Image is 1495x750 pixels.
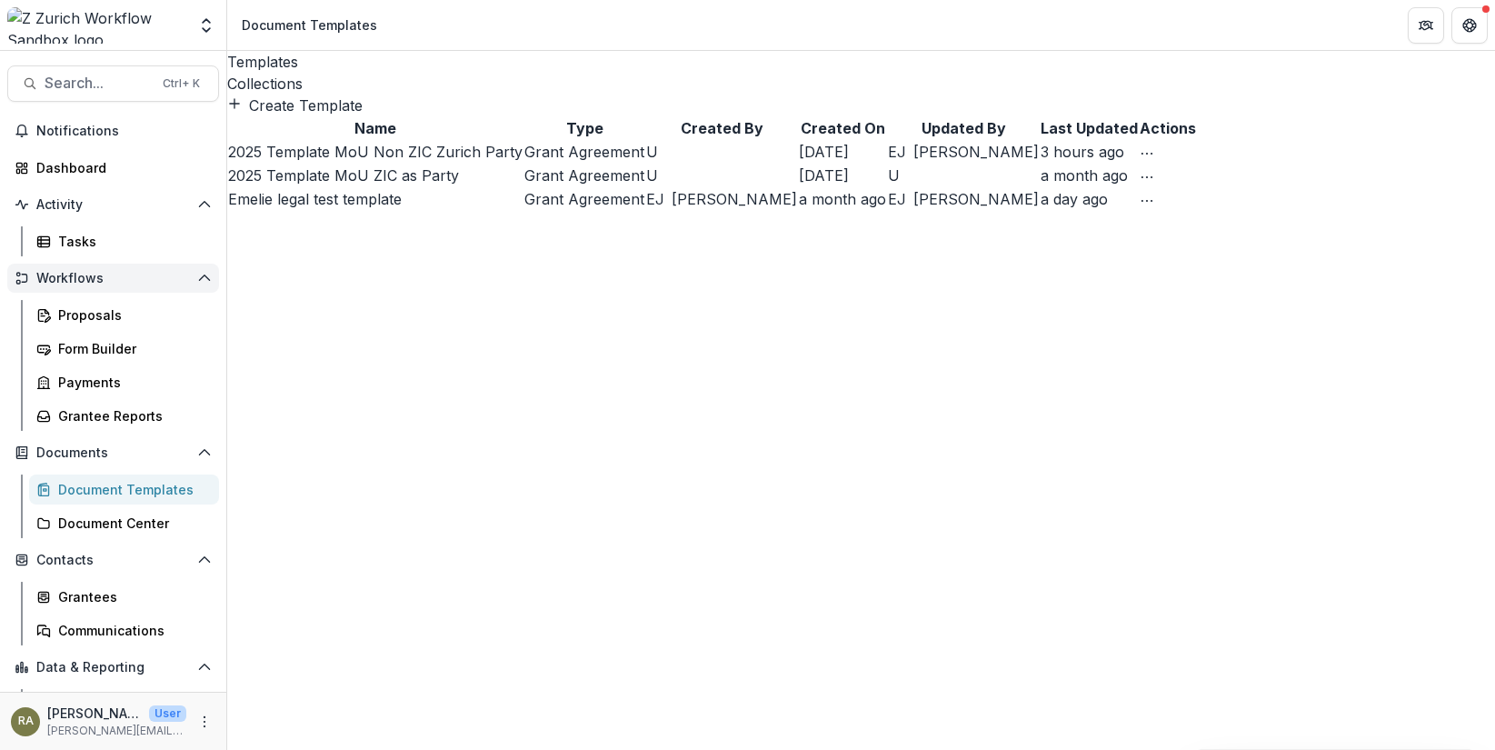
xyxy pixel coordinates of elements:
th: Created By [645,116,798,140]
span: Contacts [36,553,190,568]
p: [PERSON_NAME][EMAIL_ADDRESS][PERSON_NAME][DOMAIN_NAME] [47,723,186,739]
span: Workflows [36,271,190,286]
a: Templates [227,51,1495,73]
button: Open Workflows [7,264,219,293]
div: Emelie Jutblad [888,145,906,159]
button: Open Contacts [7,545,219,575]
a: Grantee Reports [29,401,219,431]
button: Partners [1408,7,1444,44]
th: Actions [1139,116,1197,140]
a: 2025 Template MoU ZIC as Party [228,166,459,185]
a: Emelie legal test template [228,190,402,208]
div: Document Templates [242,15,377,35]
button: Open Data & Reporting [7,653,219,682]
div: Communications [58,621,204,640]
div: Proposals [58,305,204,325]
button: Open entity switcher [194,7,219,44]
div: Payments [58,373,204,392]
div: Grantees [58,587,204,606]
button: Open Activity [7,190,219,219]
span: Activity [36,197,190,213]
div: Unknown [888,168,900,183]
a: 2025 Template MoU Non ZIC Zurich Party [228,143,523,161]
span: Documents [36,445,190,461]
button: More Action [1140,141,1154,163]
button: Create Template [227,95,363,116]
span: Grant Agreement [524,143,644,161]
a: Payments [29,367,219,397]
div: Document Templates [58,480,204,499]
button: Search... [7,65,219,102]
span: Search... [45,75,152,92]
span: [PERSON_NAME] [913,141,1039,163]
span: [DATE] [799,143,849,161]
div: Grantee Reports [58,406,204,425]
a: Collections [227,73,1495,95]
div: Form Builder [58,339,204,358]
span: [PERSON_NAME] [913,188,1039,210]
span: a month ago [799,190,886,208]
span: a day ago [1041,190,1108,208]
div: Ctrl + K [159,74,204,94]
span: Data & Reporting [36,660,190,675]
th: Type [523,116,645,140]
th: Created On [798,116,887,140]
img: Z Zurich Workflow Sandbox logo [7,7,186,44]
a: Dashboard [29,689,219,719]
th: Last Updated [1040,116,1139,140]
div: Tasks [58,232,204,251]
p: [PERSON_NAME] [47,704,142,723]
div: Emelie Jutblad [888,192,906,206]
button: Open Documents [7,438,219,467]
span: Grant Agreement [524,190,644,208]
span: [DATE] [799,166,849,185]
span: 3 hours ago [1041,143,1124,161]
div: Unknown [646,168,658,183]
button: More Action [1140,165,1154,186]
div: Document Center [58,514,204,533]
div: Ruth Adamson [18,715,34,727]
nav: breadcrumb [234,12,384,38]
button: More [194,711,215,733]
span: a month ago [1041,166,1128,185]
a: Document Templates [29,475,219,505]
p: User [149,705,186,722]
a: Document Center [29,508,219,538]
a: Dashboard [7,153,219,183]
th: Updated By [887,116,1040,140]
span: [PERSON_NAME] [672,188,797,210]
div: Dashboard [36,158,204,177]
a: Form Builder [29,334,219,364]
button: Get Help [1451,7,1488,44]
a: Proposals [29,300,219,330]
a: Communications [29,615,219,645]
div: Unknown [646,145,658,159]
a: Tasks [29,226,219,256]
span: Notifications [36,124,212,139]
a: Grantees [29,582,219,612]
button: More Action [1140,188,1154,210]
span: Grant Agreement [524,166,644,185]
div: Emelie Jutblad [646,192,664,206]
button: Notifications [7,116,219,145]
th: Name [227,116,523,140]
